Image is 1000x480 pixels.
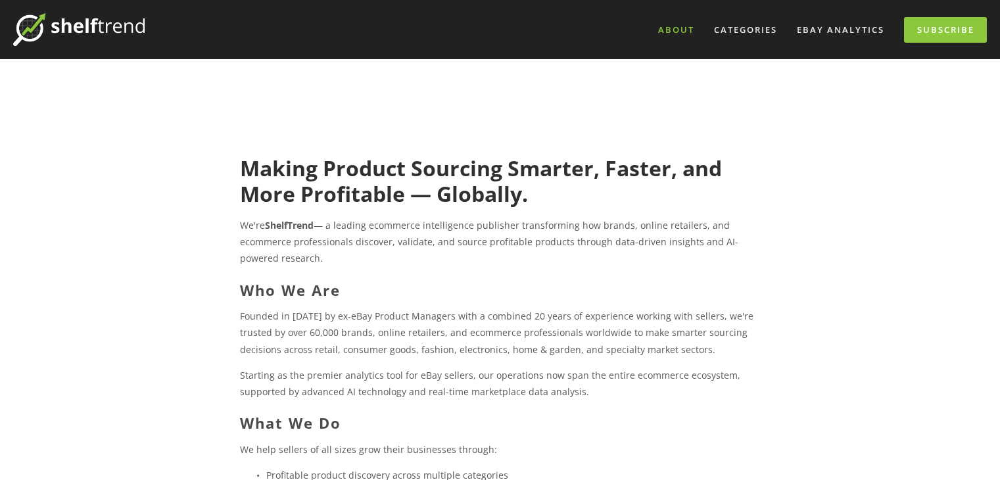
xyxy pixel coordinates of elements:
[240,413,341,433] strong: What We Do
[265,219,314,231] strong: ShelfTrend
[788,19,893,41] a: eBay Analytics
[240,308,760,358] p: Founded in [DATE] by ex-eBay Product Managers with a combined 20 years of experience working with...
[650,19,703,41] a: About
[240,367,760,400] p: Starting as the premier analytics tool for eBay sellers, our operations now span the entire ecomm...
[240,441,760,458] p: We help sellers of all sizes grow their businesses through:
[705,19,786,41] div: Categories
[240,154,727,207] strong: Making Product Sourcing Smarter, Faster, and More Profitable — Globally.
[904,17,987,43] a: Subscribe
[13,13,145,46] img: ShelfTrend
[240,280,341,300] strong: Who We Are
[240,217,760,267] p: We're — a leading ecommerce intelligence publisher transforming how brands, online retailers, and...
